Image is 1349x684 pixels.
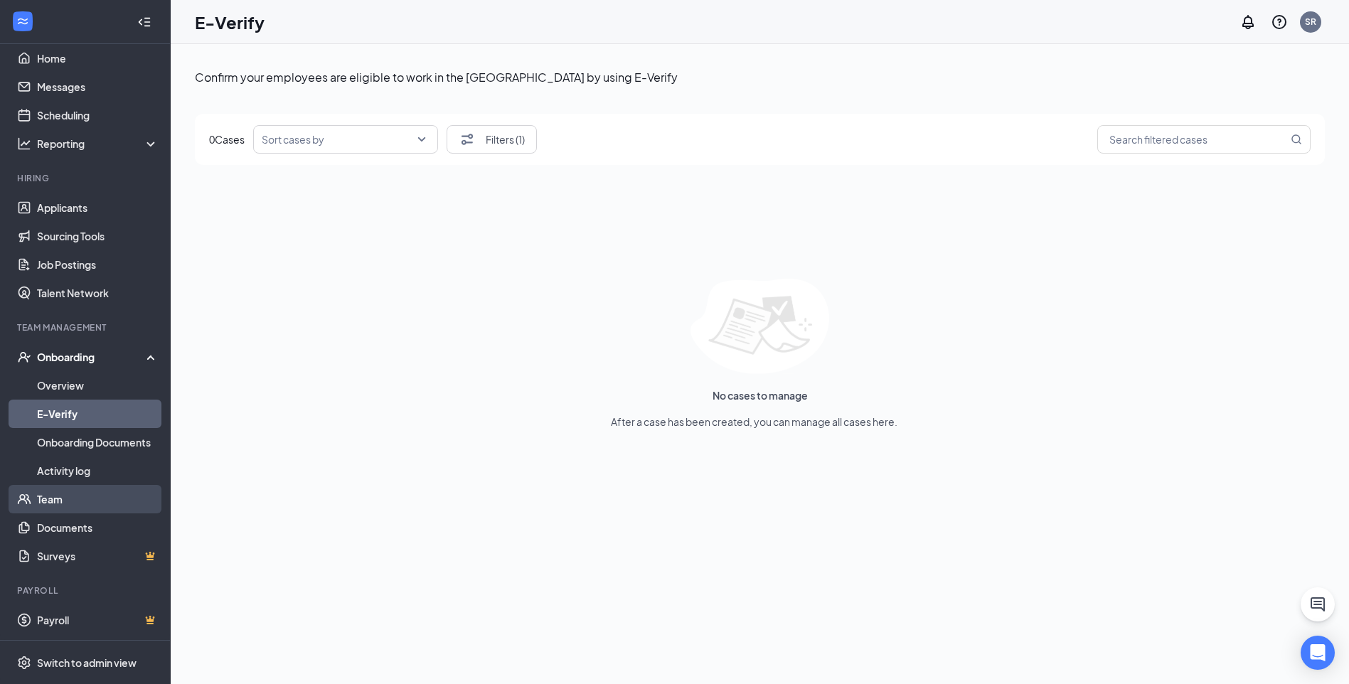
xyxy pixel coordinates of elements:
a: Overview [37,371,159,400]
div: Reporting [37,137,159,151]
svg: WorkstreamLogo [16,14,30,28]
a: Home [37,44,159,73]
svg: Filter [459,131,476,148]
button: ChatActive [1301,587,1335,621]
svg: Collapse [137,15,151,29]
a: Team [37,485,159,513]
div: Open Intercom Messenger [1301,636,1335,670]
span: After a case has been created, you can manage all cases here. [611,415,897,429]
a: Onboarding Documents [37,428,159,456]
div: Switch to admin view [37,656,137,670]
a: SurveysCrown [37,542,159,570]
a: Applicants [37,193,159,222]
input: Search filtered cases [1106,131,1288,149]
svg: Settings [17,656,31,670]
div: Onboarding [37,350,146,364]
svg: ChatActive [1309,596,1326,613]
a: Scheduling [37,101,159,129]
a: E-Verify [37,400,159,428]
div: SR [1305,16,1316,28]
span: 0 Cases [209,132,245,146]
svg: Analysis [17,137,31,151]
span: Confirm your employees are eligible to work in the [GEOGRAPHIC_DATA] by using E-Verify [195,70,678,85]
svg: QuestionInfo [1271,14,1288,31]
h1: E-Verify [195,10,265,34]
a: PayrollCrown [37,606,159,634]
div: Team Management [17,321,156,333]
button: Filter Filters (1) [447,125,537,154]
svg: MagnifyingGlass [1291,134,1302,145]
a: Job Postings [37,250,159,279]
svg: Notifications [1239,14,1257,31]
svg: UserCheck [17,350,31,364]
a: Documents [37,513,159,542]
a: Sourcing Tools [37,222,159,250]
a: Talent Network [37,279,159,307]
a: Messages [37,73,159,101]
span: No cases to manage [713,388,808,402]
a: Activity log [37,456,159,485]
div: Hiring [17,172,156,184]
img: empty list [691,279,829,374]
div: Payroll [17,584,156,597]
